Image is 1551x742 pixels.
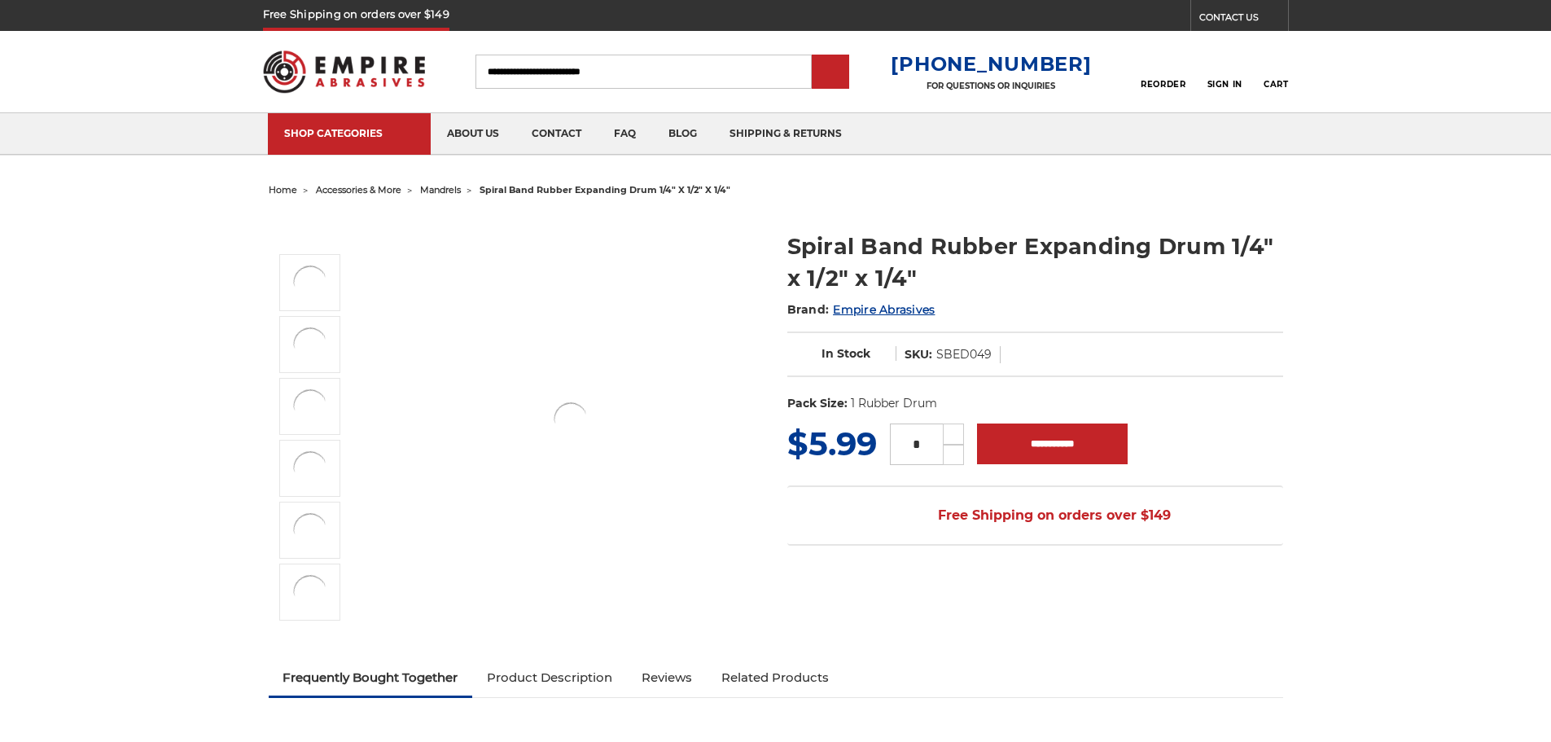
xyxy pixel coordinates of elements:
[316,184,401,195] a: accessories & more
[550,399,591,440] img: Angled view of a rubber drum adapter for die grinders, designed for a snug fit with abrasive spir...
[822,346,870,361] span: In Stock
[1264,54,1288,90] a: Cart
[269,660,473,696] a: Frequently Bought Together
[787,424,877,463] span: $5.99
[515,113,598,155] a: contact
[1207,79,1242,90] span: Sign In
[787,231,1283,294] h1: Spiral Band Rubber Expanding Drum 1/4" x 1/2" x 1/4"
[891,52,1091,76] a: [PHONE_NUMBER]
[627,660,707,696] a: Reviews
[787,302,830,317] span: Brand:
[707,660,843,696] a: Related Products
[431,113,515,155] a: about us
[1264,79,1288,90] span: Cart
[420,184,461,195] a: mandrels
[284,127,414,139] div: SHOP CATEGORIES
[713,113,858,155] a: shipping & returns
[290,324,331,365] img: Shank detail of Empire Abrasives' 3/8 inch x 1/2 inch x 1/4 inch rubber drum for precise spiral b...
[290,572,331,612] img: Expanding drum adapter for spiral band attachment, compatible with die grinders and power drills.
[851,395,937,412] dd: 1 Rubber Drum
[1141,79,1185,90] span: Reorder
[905,346,932,363] dt: SKU:
[268,113,431,155] a: SHOP CATEGORIES
[290,386,331,427] img: Rubber expanding drum adapter parts suitable for a variety of spiral bands, ensuring a tight hold...
[936,346,992,363] dd: SBED049
[899,499,1171,532] span: Free Shipping on orders over $149
[480,184,730,195] span: spiral band rubber expanding drum 1/4" x 1/2" x 1/4"
[1199,8,1288,31] a: CONTACT US
[787,395,848,412] dt: Pack Size:
[652,113,713,155] a: blog
[290,262,331,303] img: Angled view of a rubber drum adapter for die grinders, designed for a snug fit with abrasive spir...
[290,448,331,489] img: Rubber expanding drum with shank adapter, ideal for high RPM use with power drills or die grinders.
[598,113,652,155] a: faq
[263,40,426,103] img: Empire Abrasives
[833,302,935,317] a: Empire Abrasives
[814,56,847,89] input: Submit
[891,81,1091,91] p: FOR QUESTIONS OR INQUIRIES
[269,184,297,195] a: home
[290,510,331,551] img: BHA's 1-1/2 inch x 1-1/2 inch rubber drum bottom profile, for reliable spiral band attachment.
[472,660,627,696] a: Product Description
[1141,54,1185,89] a: Reorder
